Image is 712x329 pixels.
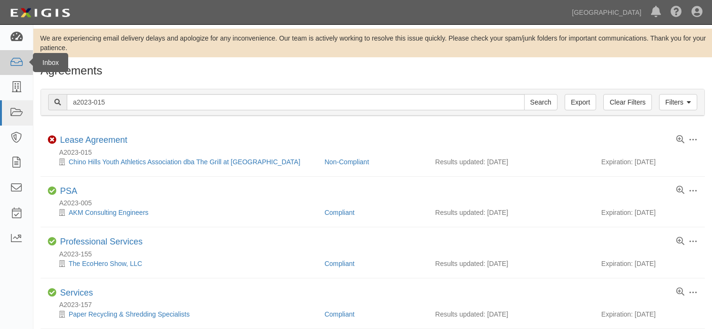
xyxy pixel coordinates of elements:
[324,310,354,318] a: Compliant
[676,186,684,195] a: View results summary
[60,288,93,298] div: Services
[435,259,587,268] div: Results updated: [DATE]
[601,259,698,268] div: Expiration: [DATE]
[48,198,705,208] div: A2023-005
[565,94,596,110] a: Export
[69,209,148,216] a: AKM Consulting Engineers
[676,288,684,297] a: View results summary
[69,158,300,166] a: Chino Hills Youth Athletics Association dba The Grill at [GEOGRAPHIC_DATA]
[48,148,705,157] div: A2023-015
[7,4,73,21] img: logo-5460c22ac91f19d4615b14bd174203de0afe785f0fc80cf4dbbc73dc1793850b.png
[69,260,142,267] a: The EcoHero Show, LLC
[48,187,56,195] i: Compliant
[324,260,354,267] a: Compliant
[33,53,68,72] div: Inbox
[48,157,317,167] div: Chino Hills Youth Athletics Association dba The Grill at Community Park
[48,259,317,268] div: The EcoHero Show, LLC
[33,33,712,53] div: We are experiencing email delivery delays and apologize for any inconvenience. Our team is active...
[48,237,56,246] i: Compliant
[676,136,684,144] a: View results summary
[48,208,317,217] div: AKM Consulting Engineers
[69,310,190,318] a: Paper Recycling & Shredding Specialists
[435,157,587,167] div: Results updated: [DATE]
[601,208,698,217] div: Expiration: [DATE]
[671,7,682,18] i: Help Center - Complianz
[67,94,525,110] input: Search
[60,135,127,145] a: Lease Agreement
[48,136,56,144] i: Non-Compliant
[48,288,56,297] i: Compliant
[48,249,705,259] div: A2023-155
[48,300,705,309] div: A2023-157
[41,64,705,77] h1: Agreements
[601,309,698,319] div: Expiration: [DATE]
[435,309,587,319] div: Results updated: [DATE]
[435,208,587,217] div: Results updated: [DATE]
[324,158,369,166] a: Non-Compliant
[676,237,684,246] a: View results summary
[48,309,317,319] div: Paper Recycling & Shredding Specialists
[60,288,93,297] a: Services
[60,237,143,246] a: Professional Services
[60,135,127,146] div: Lease Agreement
[601,157,698,167] div: Expiration: [DATE]
[659,94,697,110] a: Filters
[60,237,143,247] div: Professional Services
[603,94,651,110] a: Clear Filters
[524,94,557,110] input: Search
[60,186,77,196] a: PSA
[567,3,646,22] a: [GEOGRAPHIC_DATA]
[324,209,354,216] a: Compliant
